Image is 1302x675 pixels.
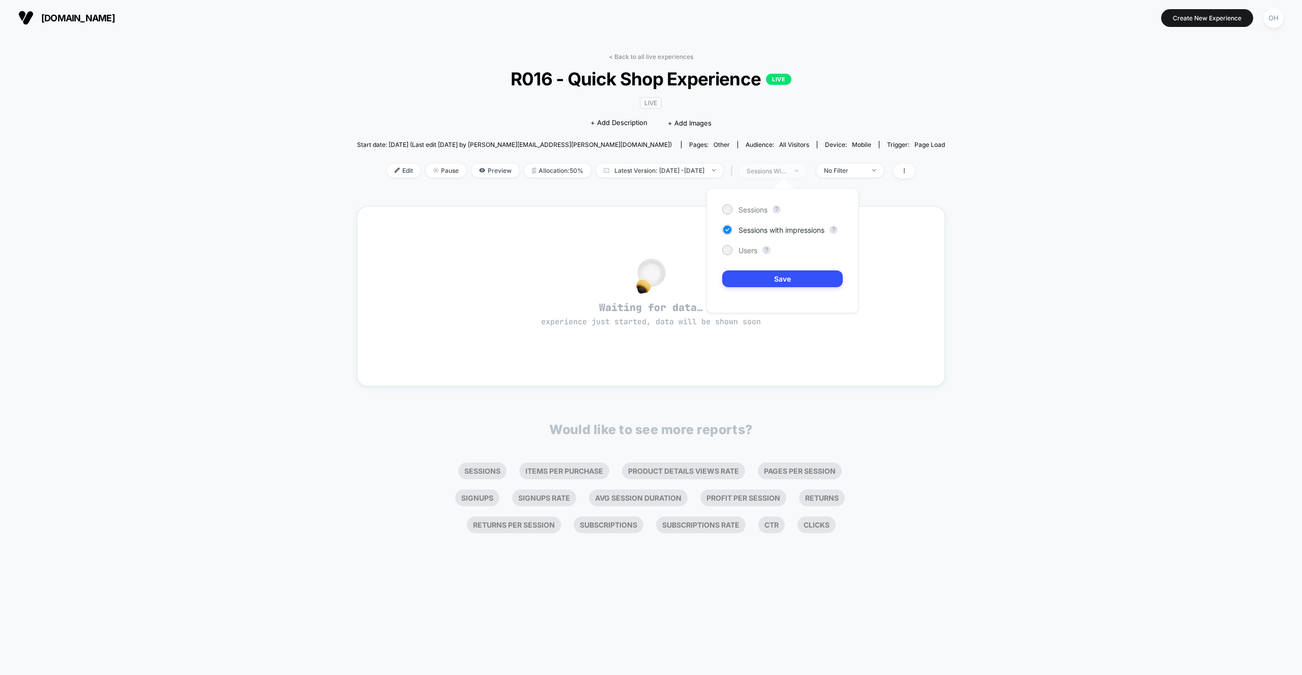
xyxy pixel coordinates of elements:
[18,10,34,25] img: Visually logo
[532,168,536,173] img: rebalance
[797,516,836,533] li: Clicks
[762,246,771,254] button: ?
[636,258,666,294] img: no_data
[722,270,843,287] button: Save
[524,164,591,177] span: Allocation: 50%
[758,463,842,479] li: Pages Per Session
[596,164,723,177] span: Latest Version: [DATE] - [DATE]
[746,141,809,148] div: Audience:
[747,167,787,175] div: sessions with impression
[887,141,945,148] div: Trigger:
[433,168,438,173] img: end
[15,10,118,26] button: [DOMAIN_NAME]
[712,169,716,171] img: end
[589,489,688,506] li: Avg Session Duration
[738,205,767,214] span: Sessions
[738,226,824,234] span: Sessions with impressions
[714,141,730,148] span: other
[467,516,561,533] li: Returns Per Session
[1261,8,1287,28] button: OH
[779,141,809,148] span: All Visitors
[375,301,927,327] span: Waiting for data…
[640,97,662,109] span: LIVE
[458,463,507,479] li: Sessions
[574,516,643,533] li: Subscriptions
[795,170,798,172] img: end
[41,13,115,23] span: [DOMAIN_NAME]
[852,141,871,148] span: mobile
[830,226,838,234] button: ?
[541,317,761,327] span: experience just started, data will be shown soon
[689,141,730,148] div: Pages:
[914,141,945,148] span: Page Load
[766,74,791,85] p: LIVE
[1161,9,1253,27] button: Create New Experience
[758,516,785,533] li: Ctr
[426,164,466,177] span: Pause
[590,118,647,128] span: + Add Description
[512,489,576,506] li: Signups Rate
[357,141,672,148] span: Start date: [DATE] (Last edit [DATE] by [PERSON_NAME][EMAIL_ADDRESS][PERSON_NAME][DOMAIN_NAME])
[519,463,609,479] li: Items Per Purchase
[728,164,739,178] span: |
[455,489,499,506] li: Signups
[656,516,746,533] li: Subscriptions Rate
[622,463,745,479] li: Product Details Views Rate
[738,246,757,255] span: Users
[872,169,876,171] img: end
[700,489,786,506] li: Profit Per Session
[824,167,865,174] div: No Filter
[387,68,915,89] span: R016 - Quick Shop Experience
[609,53,693,60] a: < Back to all live experiences
[668,119,712,127] span: + Add Images
[817,141,879,148] span: Device:
[549,422,753,437] p: Would like to see more reports?
[1264,8,1284,28] div: OH
[604,168,609,173] img: calendar
[387,164,421,177] span: Edit
[471,164,519,177] span: Preview
[773,205,781,213] button: ?
[395,168,400,173] img: edit
[799,489,845,506] li: Returns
